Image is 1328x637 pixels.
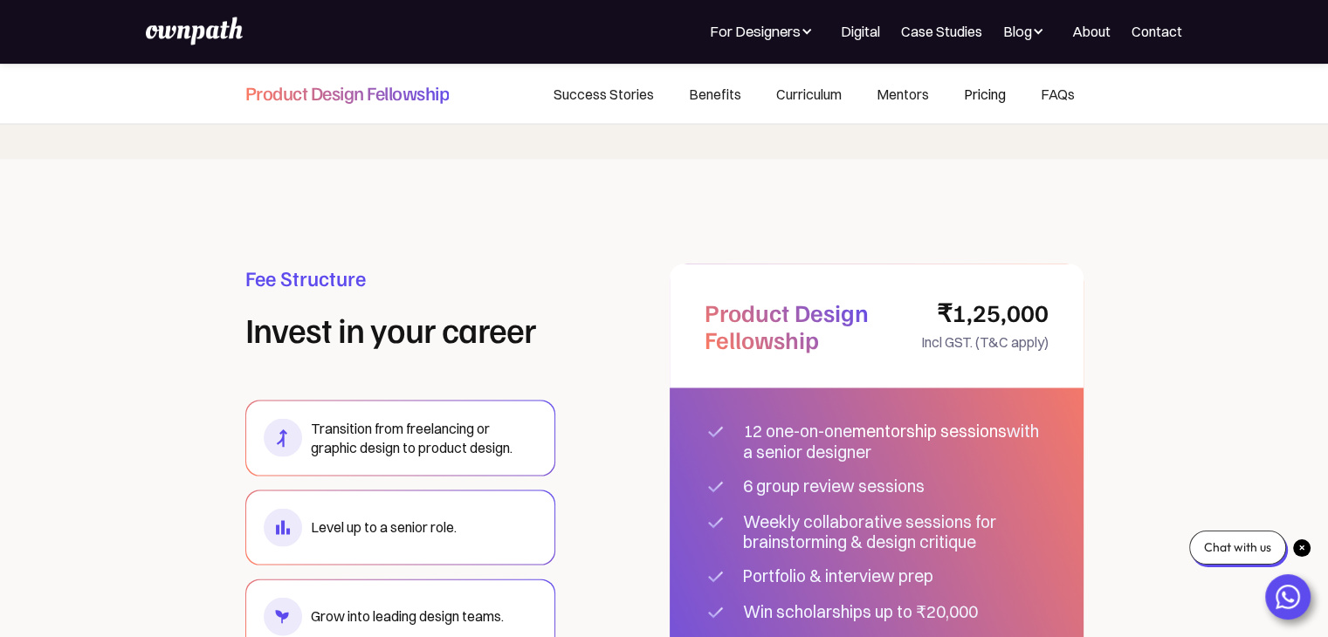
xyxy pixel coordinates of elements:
[743,602,1005,622] div: Win scholarships up to ₹20,000
[759,64,859,123] a: Curriculum
[245,64,450,118] a: Product Design Fellowship
[245,79,450,104] h4: Product Design Fellowship
[311,419,537,458] div: Transition from freelancing or graphic design to product design.
[743,566,1005,586] div: Portfolio & interview prep
[311,517,457,537] div: Level up to a senior role.
[710,21,820,42] div: For Designers
[946,64,1023,123] a: Pricing
[1132,21,1182,42] a: Contact
[743,512,1049,552] div: Weekly collaborative sessions for brainstorming & design critique
[884,299,1049,326] h3: ₹1,25,000
[1189,531,1286,565] div: Chat with us
[311,606,504,626] div: Grow into leading design teams.
[705,299,870,353] h3: Product Design Fellowship
[841,21,880,42] a: Digital
[245,264,555,291] h3: Fee Structure
[245,310,555,348] h1: Invest in your career
[1072,21,1111,42] a: About
[859,64,946,123] a: Mentors
[1023,64,1084,123] a: FAQs
[710,21,801,42] div: For Designers
[1003,21,1032,42] div: Blog
[743,421,1049,462] div: 12 one-on-one with a senior designer
[743,476,1005,497] div: 6 group review sessions
[852,421,937,442] strong: mentorship
[671,64,759,123] a: Benefits
[1003,21,1051,42] div: Blog
[901,21,982,42] a: Case Studies
[536,64,671,123] a: Success Stories
[940,421,1007,442] strong: sessions
[884,330,1049,354] div: Incl GST. (T&C apply)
